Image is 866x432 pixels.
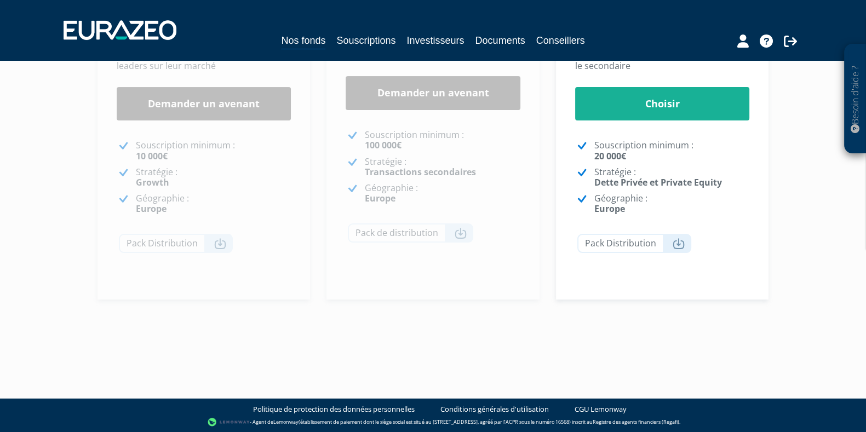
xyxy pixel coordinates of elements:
strong: Europe [365,192,395,204]
a: Souscriptions [336,33,395,48]
a: Conditions générales d'utilisation [440,404,549,414]
p: Stratégie : [365,157,520,177]
a: Pack de distribution [348,223,473,243]
p: Souscription minimum : [365,130,520,151]
a: Demander un avenant [346,76,520,110]
a: Conseillers [536,33,585,48]
p: Géographie : [365,183,520,204]
a: Pack Distribution [577,234,691,253]
a: Lemonway [273,418,299,425]
a: Documents [475,33,525,48]
p: Financement des pour accéder à des portefeuilles matures et diversifiés. [346,19,520,61]
div: - Agent de (établissement de paiement dont le siège social est situé au [STREET_ADDRESS], agréé p... [11,417,855,428]
p: Besoin d'aide ? [849,50,862,148]
strong: Dette Privée et Private Equity [594,176,722,188]
a: Investisseurs [406,33,464,48]
strong: 10 000€ [136,150,168,162]
p: Souscription minimum : [136,140,291,161]
strong: Transactions secondaires [365,166,476,178]
a: Demander un avenant [117,87,291,121]
p: Géographie : [594,193,750,214]
img: 1732889491-logotype_eurazeo_blanc_rvb.png [64,20,176,40]
a: CGU Lemonway [575,404,627,414]
p: Géographie : [136,193,291,214]
p: Un fonds ouvert, semi liquide, offrant un accès privilégié aux marchés privés en investissant dan... [575,19,750,72]
p: Financer les champions de la Tech digitale européenne, en forte croissance, qui cherchent à accél... [117,19,291,72]
p: Stratégie : [594,167,750,188]
img: logo-lemonway.png [208,417,250,428]
a: Politique de protection des données personnelles [253,404,415,414]
strong: Europe [594,203,625,215]
p: Stratégie : [136,167,291,188]
a: Choisir [575,87,750,121]
strong: Growth [136,176,169,188]
a: Pack Distribution [119,234,233,253]
a: Registre des agents financiers (Regafi) [593,418,679,425]
a: Nos fonds [281,33,325,50]
strong: 20 000€ [594,150,626,162]
p: Souscription minimum : [594,140,750,161]
strong: Europe [136,203,167,215]
strong: 100 000€ [365,139,402,151]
